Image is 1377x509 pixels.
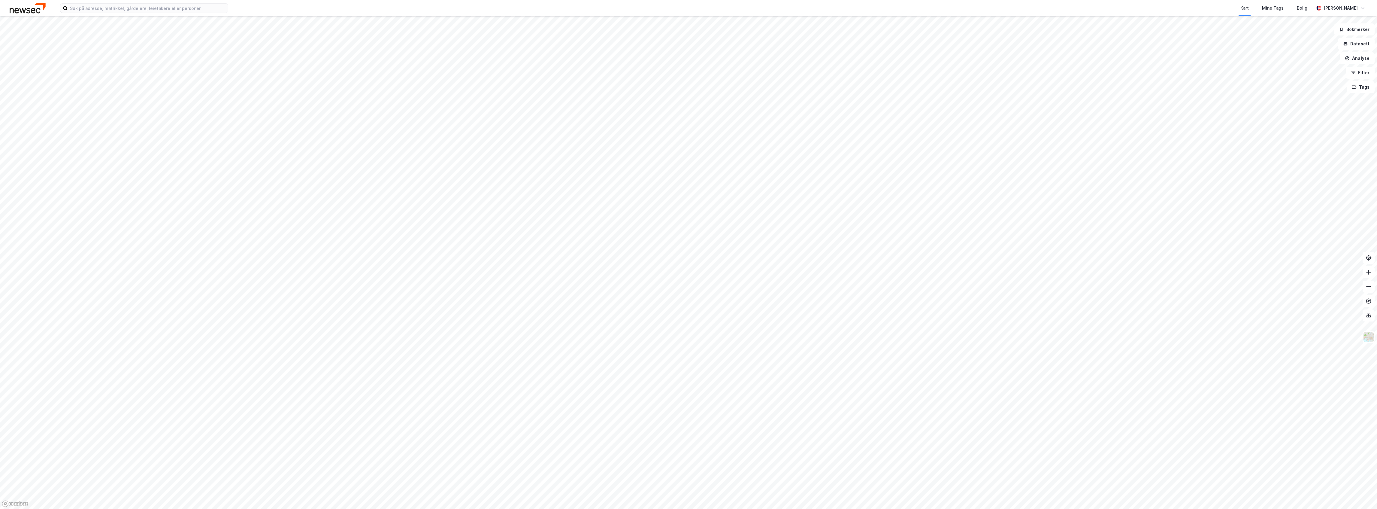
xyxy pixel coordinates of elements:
[1262,5,1284,12] div: Mine Tags
[68,4,228,13] input: Søk på adresse, matrikkel, gårdeiere, leietakere eller personer
[1297,5,1307,12] div: Bolig
[1240,5,1249,12] div: Kart
[1324,5,1358,12] div: [PERSON_NAME]
[10,3,46,13] img: newsec-logo.f6e21ccffca1b3a03d2d.png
